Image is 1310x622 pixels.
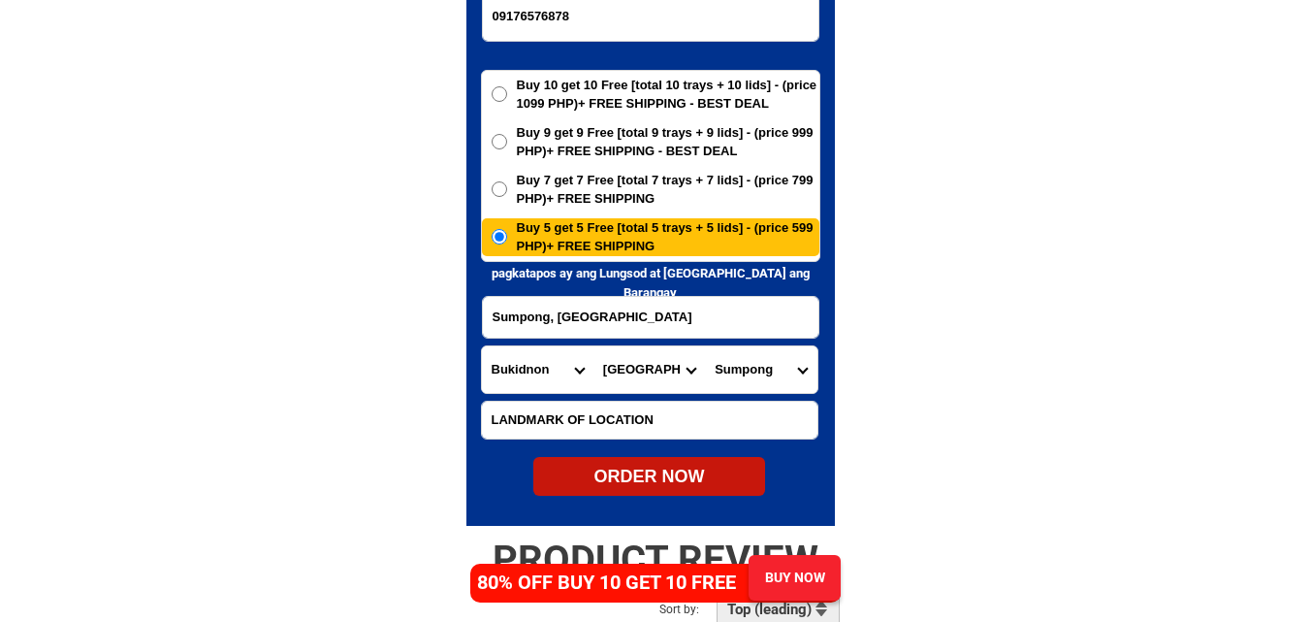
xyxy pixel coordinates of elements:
h2: PRODUCT REVIEW [452,537,859,583]
select: Select district [593,346,705,393]
div: ORDER NOW [533,464,765,490]
input: Buy 10 get 10 Free [total 10 trays + 10 lids] - (price 1099 PHP)+ FREE SHIPPING - BEST DEAL [492,86,507,102]
h4: 80% OFF BUY 10 GET 10 FREE [477,568,756,597]
select: Select commune [705,346,816,393]
input: Input LANDMARKOFLOCATION [482,402,817,439]
input: Buy 7 get 7 Free [total 7 trays + 7 lids] - (price 799 PHP)+ FREE SHIPPING [492,181,507,197]
div: BUY NOW [749,568,841,588]
select: Select province [482,346,593,393]
h2: Sort by: [659,601,748,618]
span: Buy 10 get 10 Free [total 10 trays + 10 lids] - (price 1099 PHP)+ FREE SHIPPING - BEST DEAL [517,76,819,114]
span: Buy 7 get 7 Free [total 7 trays + 7 lids] - (price 799 PHP)+ FREE SHIPPING [517,171,819,209]
h2: Top (leading) [727,601,817,618]
input: Input address [483,297,818,338]
span: Buy 9 get 9 Free [total 9 trays + 9 lids] - (price 999 PHP)+ FREE SHIPPING - BEST DEAL [517,123,819,161]
span: Buy 5 get 5 Free [total 5 trays + 5 lids] - (price 599 PHP)+ FREE SHIPPING [517,218,819,256]
input: Buy 9 get 9 Free [total 9 trays + 9 lids] - (price 999 PHP)+ FREE SHIPPING - BEST DEAL [492,134,507,149]
input: Buy 5 get 5 Free [total 5 trays + 5 lids] - (price 599 PHP)+ FREE SHIPPING [492,229,507,245]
